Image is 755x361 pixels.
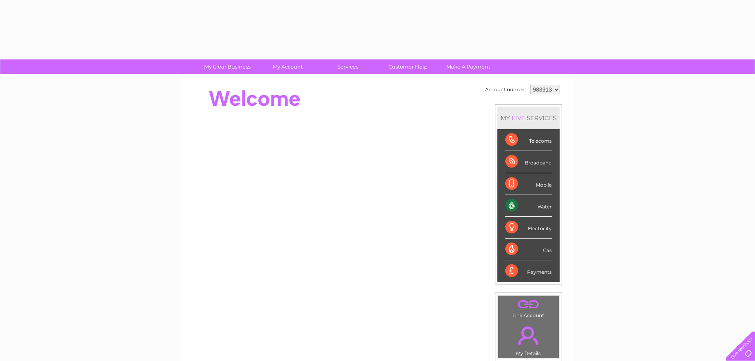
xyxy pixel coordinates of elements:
[497,107,560,129] div: MY SERVICES
[505,173,552,195] div: Mobile
[505,151,552,173] div: Broadband
[505,260,552,282] div: Payments
[498,295,559,320] td: Link Account
[500,322,557,350] a: .
[510,114,527,122] div: LIVE
[315,59,380,74] a: Services
[375,59,441,74] a: Customer Help
[498,320,559,359] td: My Details
[505,239,552,260] div: Gas
[195,59,260,74] a: My Clear Business
[505,217,552,239] div: Electricity
[505,195,552,217] div: Water
[255,59,320,74] a: My Account
[505,129,552,151] div: Telecoms
[483,83,528,96] td: Account number
[436,59,501,74] a: Make A Payment
[500,298,557,311] a: .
